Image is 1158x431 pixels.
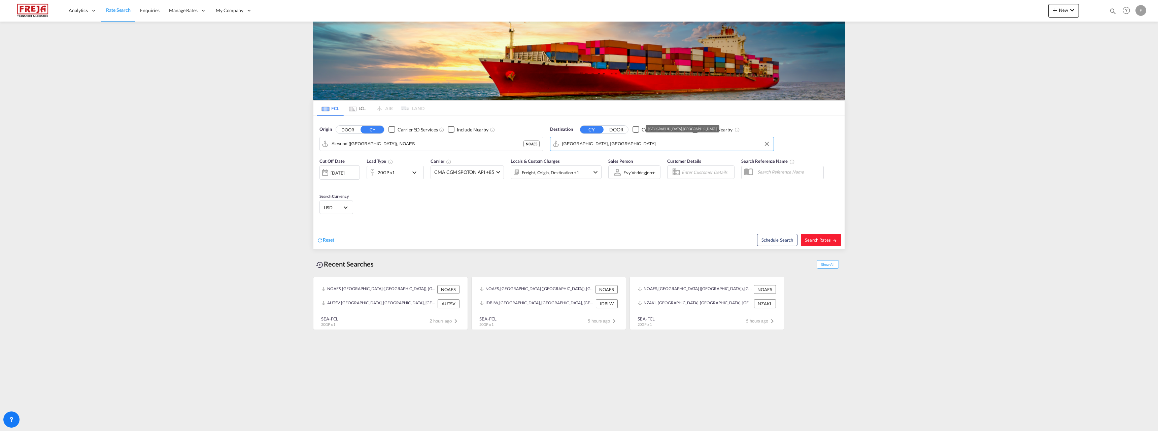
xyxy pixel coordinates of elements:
[682,167,732,177] input: Enter Customer Details
[140,7,160,13] span: Enquiries
[633,126,682,133] md-checkbox: Checkbox No Ink
[367,158,393,164] span: Load Type
[1109,7,1117,18] div: icon-magnify
[319,165,360,180] div: [DATE]
[313,277,468,330] recent-search-card: NOAES, [GEOGRAPHIC_DATA] ([GEOGRAPHIC_DATA]), [GEOGRAPHIC_DATA], [GEOGRAPHIC_DATA], [GEOGRAPHIC_D...
[106,7,131,13] span: Rate Search
[741,158,795,164] span: Search Reference Name
[321,316,338,322] div: SEA-FCL
[490,127,495,132] md-icon: Unchecked: Ignores neighbouring ports when fetching rates.Checked : Includes neighbouring ports w...
[817,260,839,269] span: Show All
[692,126,733,133] md-checkbox: Checkbox No Ink
[313,116,845,249] div: Origin DOOR CY Checkbox No InkUnchecked: Search for CY (Container Yard) services for all selected...
[316,261,324,269] md-icon: icon-backup-restore
[667,158,701,164] span: Customer Details
[431,158,451,164] span: Carrier
[511,158,560,164] span: Locals & Custom Charges
[1135,5,1146,16] div: E
[323,237,334,243] span: Reset
[789,159,795,164] md-icon: Your search will be saved by the below given name
[801,234,841,246] button: Search Ratesicon-arrow-right
[648,125,716,132] div: [GEOGRAPHIC_DATA], [GEOGRAPHIC_DATA]
[595,285,618,294] div: NOAES
[638,316,655,322] div: SEA-FCL
[216,7,243,14] span: My Company
[471,277,626,330] recent-search-card: NOAES, [GEOGRAPHIC_DATA] ([GEOGRAPHIC_DATA]), [GEOGRAPHIC_DATA], [GEOGRAPHIC_DATA], [GEOGRAPHIC_D...
[324,205,343,211] span: USD
[523,141,540,147] div: NOAES
[1109,7,1117,15] md-icon: icon-magnify
[378,168,395,177] div: 20GP x1
[522,168,579,177] div: Freight Origin Destination Factory Stuffing
[1068,6,1076,14] md-icon: icon-chevron-down
[479,322,493,327] span: 20GP x 1
[319,126,332,133] span: Origin
[313,256,376,272] div: Recent Searches
[588,318,618,324] span: 5 hours ago
[448,126,488,133] md-checkbox: Checkbox No Ink
[439,127,444,132] md-icon: Unchecked: Search for CY (Container Yard) services for all selected carriers.Checked : Search for...
[762,139,772,149] button: Clear Input
[605,126,628,133] button: DOOR
[10,3,56,18] img: 586607c025bf11f083711d99603023e7.png
[1051,6,1059,14] md-icon: icon-plus 400-fg
[332,139,523,149] input: Search by Port
[434,169,494,176] span: CMA CGM SPOTON API +85
[319,194,349,199] span: Search Currency
[320,137,543,151] md-input-container: Alesund (Aalesund), NOAES
[757,234,797,246] button: Note: By default Schedule search will only considerorigin ports, destination ports and cut off da...
[596,299,618,308] div: IDBLW
[452,317,460,325] md-icon: icon-chevron-right
[754,285,776,294] div: NOAES
[367,166,424,179] div: 20GP x1icon-chevron-down
[331,170,344,176] div: [DATE]
[388,159,393,164] md-icon: icon-information-outline
[317,237,334,244] div: icon-refreshReset
[446,159,451,164] md-icon: The selected Trucker/Carrierwill be displayed in the rate results If the rates are from another f...
[344,101,371,116] md-tab-item: LCL
[638,285,752,294] div: NOAES, Alesund (Aalesund), Norway, Northern Europe, Europe
[511,165,602,179] div: Freight Origin Destination Factory Stuffingicon-chevron-down
[1048,4,1079,18] button: icon-plus 400-fgNewicon-chevron-down
[321,299,436,308] div: AUTSV, Townsville, Australia, Oceania, Oceania
[169,7,198,14] span: Manage Rates
[629,277,784,330] recent-search-card: NOAES, [GEOGRAPHIC_DATA] ([GEOGRAPHIC_DATA]), [GEOGRAPHIC_DATA], [GEOGRAPHIC_DATA], [GEOGRAPHIC_D...
[438,299,459,308] div: AUTSV
[313,22,845,100] img: LCL+%26+FCL+BACKGROUND.png
[550,137,774,151] md-input-container: Townsville, AUTSV
[321,322,335,327] span: 20GP x 1
[317,237,323,243] md-icon: icon-refresh
[323,203,349,212] md-select: Select Currency: $ USDUnited States Dollar
[317,101,344,116] md-tab-item: FCL
[480,299,594,308] div: IDBLW, Belawan, Sumatra, Indonesia, South East Asia, Asia Pacific
[336,126,360,133] button: DOOR
[832,238,837,243] md-icon: icon-arrow-right
[805,237,837,243] span: Search Rates
[1121,5,1135,17] div: Help
[642,126,682,133] div: Carrier SD Services
[361,126,384,133] button: CY
[591,168,600,176] md-icon: icon-chevron-down
[623,170,656,175] div: Evy Veddegjerde
[321,285,436,294] div: NOAES, Alesund (Aalesund), Norway, Northern Europe, Europe
[479,316,497,322] div: SEA-FCL
[550,126,573,133] span: Destination
[319,179,325,188] md-datepicker: Select
[768,317,776,325] md-icon: icon-chevron-right
[623,167,656,177] md-select: Sales Person: Evy Veddegjerde
[430,318,460,324] span: 2 hours ago
[638,299,752,308] div: NZAKL, Auckland, New Zealand, Oceania, Oceania
[562,139,770,149] input: Search by Port
[388,126,438,133] md-checkbox: Checkbox No Ink
[1051,7,1076,13] span: New
[69,7,88,14] span: Analytics
[480,285,594,294] div: NOAES, Alesund (Aalesund), Norway, Northern Europe, Europe
[638,322,652,327] span: 20GP x 1
[437,285,459,294] div: NOAES
[1121,5,1132,16] span: Help
[754,299,776,308] div: NZAKL
[457,126,488,133] div: Include Nearby
[735,127,740,132] md-icon: Unchecked: Ignores neighbouring ports when fetching rates.Checked : Includes neighbouring ports w...
[754,167,823,177] input: Search Reference Name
